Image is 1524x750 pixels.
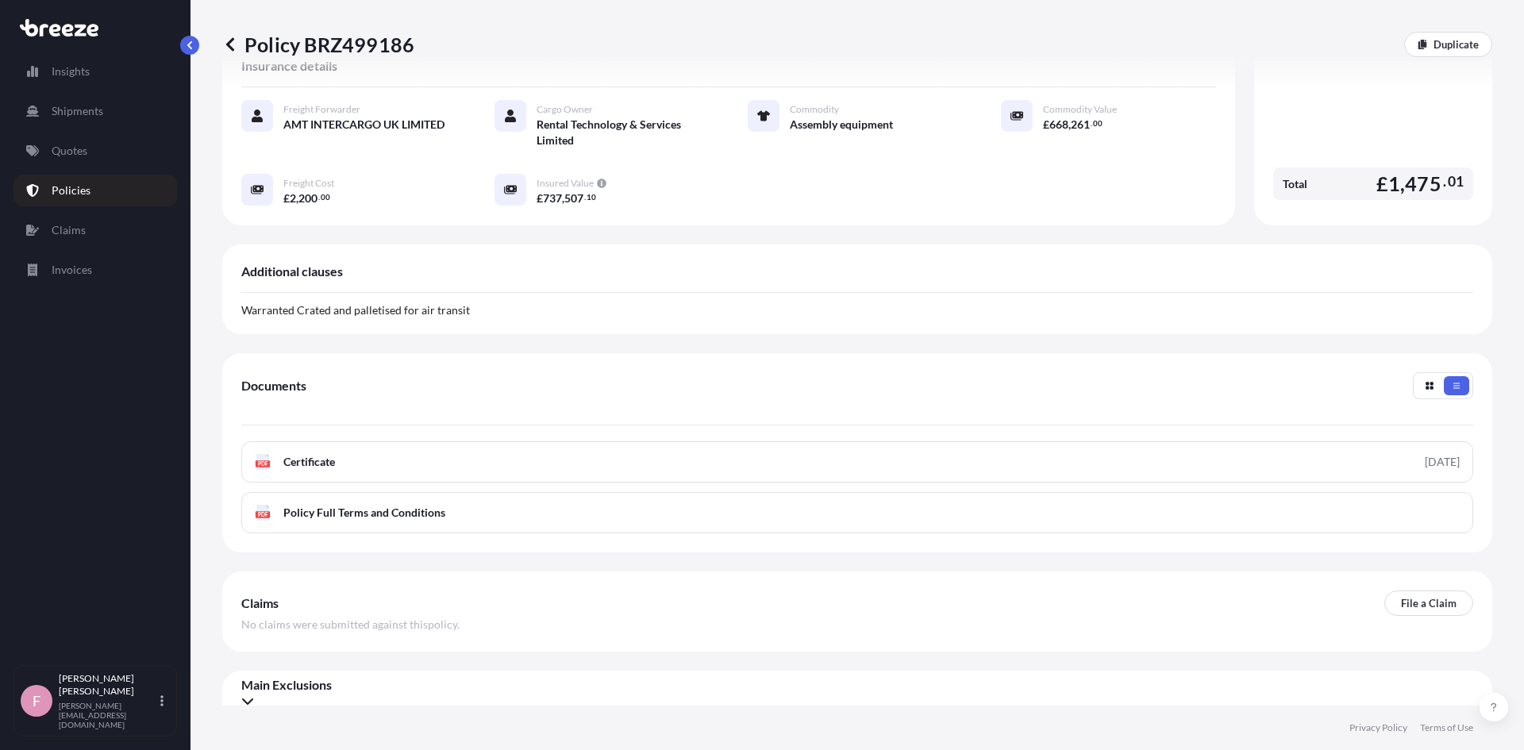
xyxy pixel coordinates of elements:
span: Cargo Owner [537,103,593,116]
a: Duplicate [1404,32,1492,57]
span: . [1091,121,1092,126]
span: AMT INTERCARGO UK LIMITED [283,117,444,133]
span: Freight Cost [283,177,334,190]
text: PDF [258,512,268,517]
a: Terms of Use [1420,721,1473,734]
span: , [562,193,564,204]
a: Quotes [13,135,177,167]
a: Privacy Policy [1349,721,1407,734]
a: Invoices [13,254,177,286]
span: £ [1043,119,1049,130]
p: [PERSON_NAME] [PERSON_NAME] [59,672,157,698]
div: [DATE] [1425,454,1460,470]
span: Assembly equipment [790,117,893,133]
span: 507 [564,193,583,204]
span: Certificate [283,454,335,470]
span: 00 [1093,121,1103,126]
span: Claims [241,595,279,611]
span: 737 [543,193,562,204]
a: PDFPolicy Full Terms and Conditions [241,492,1473,533]
span: Commodity Value [1043,103,1117,116]
span: Policy Full Terms and Conditions [283,505,445,521]
span: , [1400,174,1405,194]
a: Shipments [13,95,177,127]
span: No claims were submitted against this policy . [241,617,460,633]
span: Total [1283,176,1307,192]
p: File a Claim [1401,595,1457,611]
span: , [296,193,298,204]
span: 01 [1448,177,1464,187]
p: Warranted Crated and palletised for air transit [241,306,1473,315]
span: . [584,194,586,200]
span: . [318,194,320,200]
span: Additional clauses [241,263,343,279]
span: 1 [1388,174,1400,194]
span: 10 [587,194,596,200]
text: PDF [258,461,268,467]
p: Insights [52,63,90,79]
span: . [1443,177,1446,187]
span: 668 [1049,119,1068,130]
a: File a Claim [1384,590,1473,616]
span: Main Exclusions [241,677,1473,693]
span: 261 [1071,119,1090,130]
p: [PERSON_NAME][EMAIL_ADDRESS][DOMAIN_NAME] [59,701,157,729]
a: Claims [13,214,177,246]
span: Rental Technology & Services Limited [537,117,710,148]
p: Claims [52,222,86,238]
span: Freight Forwarder [283,103,360,116]
span: Commodity [790,103,839,116]
p: Quotes [52,143,87,159]
span: 2 [290,193,296,204]
span: 475 [1405,174,1441,194]
span: , [1068,119,1071,130]
span: £ [1376,174,1388,194]
p: Policy BRZ499186 [222,32,414,57]
a: PDFCertificate[DATE] [241,441,1473,483]
span: 200 [298,193,317,204]
p: Duplicate [1434,37,1479,52]
span: Insured Value [537,177,594,190]
a: Policies [13,175,177,206]
span: 00 [321,194,330,200]
p: Policies [52,183,90,198]
span: £ [283,193,290,204]
p: Shipments [52,103,103,119]
span: Documents [241,378,306,394]
p: Invoices [52,262,92,278]
div: Main Exclusions [241,677,1473,709]
span: £ [537,193,543,204]
span: F [33,693,40,709]
a: Insights [13,56,177,87]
